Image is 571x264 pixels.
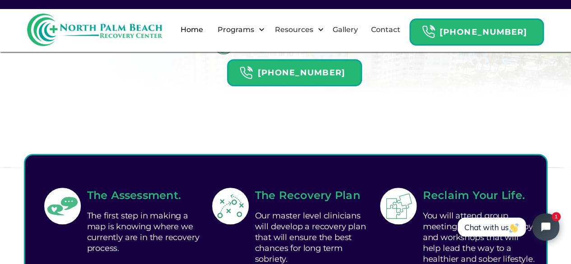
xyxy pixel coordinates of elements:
a: Header Calendar Icons[PHONE_NUMBER] [227,55,362,86]
img: Header Calendar Icons [239,66,253,80]
h2: The Assessment. [87,187,201,204]
a: Header Calendar Icons[PHONE_NUMBER] [409,14,544,46]
a: Contact [366,15,406,44]
img: Simple Service Icon [46,189,79,223]
img: Header Calendar Icons [422,25,435,39]
div: The first step in making a map is knowing where we currently are in the recovery process. [87,208,201,256]
a: Home [175,15,209,44]
h2: Reclaim Your Life. [423,187,537,204]
div: Programs [215,24,256,35]
a: Gallery [327,15,363,44]
strong: [PHONE_NUMBER] [257,68,345,78]
img: Simple Service Icon [214,189,247,223]
iframe: Tidio Chat [448,206,567,248]
div: Programs [209,15,267,44]
div: Resources [272,24,315,35]
div: Resources [267,15,326,44]
h2: The Recovery Plan [255,187,369,204]
img: Simple Service Icon [381,189,415,223]
strong: [PHONE_NUMBER] [440,27,527,37]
